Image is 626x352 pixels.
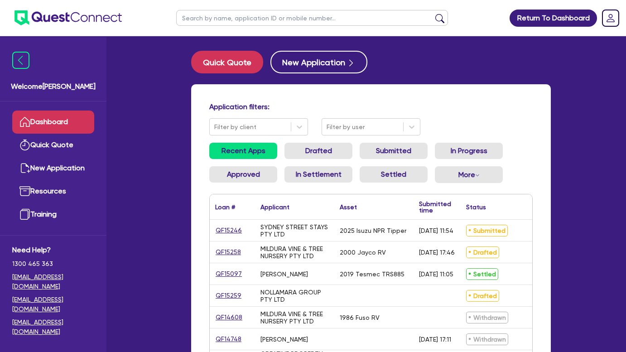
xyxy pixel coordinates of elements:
[12,272,94,291] a: [EMAIL_ADDRESS][DOMAIN_NAME]
[215,247,241,257] a: QF15258
[260,223,329,238] div: SYDNEY STREET STAYS PTY LTD
[435,143,503,159] a: In Progress
[466,204,486,210] div: Status
[466,225,508,236] span: Submitted
[419,249,455,256] div: [DATE] 17:46
[209,166,277,183] a: Approved
[12,157,94,180] a: New Application
[19,140,30,150] img: quick-quote
[191,51,263,73] button: Quick Quote
[215,204,235,210] div: Loan #
[284,166,352,183] a: In Settlement
[284,143,352,159] a: Drafted
[599,6,622,30] a: Dropdown toggle
[466,246,499,258] span: Drafted
[209,143,277,159] a: Recent Apps
[260,245,329,260] div: MILDURA VINE & TREE NURSERY PTY LTD
[215,334,242,344] a: QF14748
[191,51,270,73] a: Quick Quote
[215,290,242,301] a: QF15259
[12,259,94,269] span: 1300 465 363
[12,180,94,203] a: Resources
[260,310,329,325] div: MILDURA VINE & TREE NURSERY PTY LTD
[466,312,508,323] span: Withdrawn
[340,249,386,256] div: 2000 Jayco RV
[12,52,29,69] img: icon-menu-close
[419,201,451,213] div: Submitted time
[12,245,94,256] span: Need Help?
[340,270,404,278] div: 2019 Tesmec TRS885
[360,143,428,159] a: Submitted
[340,204,357,210] div: Asset
[12,203,94,226] a: Training
[466,290,499,302] span: Drafted
[19,163,30,174] img: new-application
[215,312,243,323] a: QF14608
[176,10,448,26] input: Search by name, application ID or mobile number...
[209,102,533,111] h4: Application filters:
[419,270,453,278] div: [DATE] 11:05
[12,111,94,134] a: Dashboard
[19,186,30,197] img: resources
[260,289,329,303] div: NOLLAMARA GROUP PTY LTD
[215,269,242,279] a: QF15097
[260,336,308,343] div: [PERSON_NAME]
[11,81,96,92] span: Welcome [PERSON_NAME]
[435,166,503,183] button: Dropdown toggle
[419,227,453,234] div: [DATE] 11:54
[360,166,428,183] a: Settled
[466,333,508,345] span: Withdrawn
[340,227,406,234] div: 2025 Isuzu NPR Tipper
[260,270,308,278] div: [PERSON_NAME]
[19,209,30,220] img: training
[215,225,242,236] a: QF15246
[12,295,94,314] a: [EMAIL_ADDRESS][DOMAIN_NAME]
[260,204,289,210] div: Applicant
[14,10,122,25] img: quest-connect-logo-blue
[340,314,380,321] div: 1986 Fuso RV
[12,318,94,337] a: [EMAIL_ADDRESS][DOMAIN_NAME]
[419,336,451,343] div: [DATE] 17:11
[510,10,597,27] a: Return To Dashboard
[270,51,367,73] button: New Application
[12,134,94,157] a: Quick Quote
[466,268,498,280] span: Settled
